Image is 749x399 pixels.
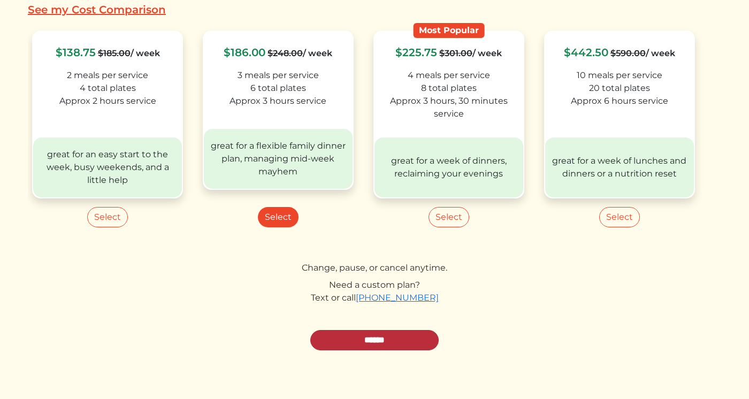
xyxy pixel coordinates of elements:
div: 3 meals per service [208,69,348,82]
div: Need a custom plan? [28,279,721,291]
div: 4 meals per service [379,69,519,82]
span: / week [610,48,675,58]
span: $138.75 [56,46,96,59]
div: great for a week of lunches and dinners or a nutrition reset [545,137,694,197]
button: Select [599,207,640,227]
div: Approx 6 hours service [549,95,690,108]
div: 6 total plates [208,82,348,95]
div: 20 total plates [549,82,690,95]
div: 2 meals per service [37,69,178,82]
div: 4 total plates [37,82,178,95]
span: / week [439,48,502,58]
span: $225.75 [395,46,437,59]
div: great for an easy start to the week, busy weekends, and a little help [33,137,182,197]
span: / week [98,48,160,58]
span: / week [267,48,332,58]
div: Approx 3 hours service [208,95,348,108]
div: Most Popular [413,23,484,37]
button: Select [87,207,128,227]
s: $590.00 [610,48,646,58]
div: Text or call [28,291,721,304]
a: [PHONE_NUMBER] [356,293,439,303]
button: Select [258,207,299,227]
div: great for a week of dinners, reclaiming your evenings [374,137,523,197]
span: $442.50 [564,46,608,59]
s: $185.00 [98,48,131,58]
s: $301.00 [439,48,472,58]
div: Change, pause, or cancel anytime. [28,262,721,274]
s: $248.00 [267,48,303,58]
span: $186.00 [224,46,265,59]
a: See my Cost Comparison [28,3,166,16]
button: Select [429,207,469,227]
div: Approx 3 hours, 30 minutes service [379,95,519,120]
div: great for a flexible family dinner plan, managing mid-week mayhem [204,129,353,189]
div: 8 total plates [379,82,519,95]
div: 10 meals per service [549,69,690,82]
div: Approx 2 hours service [37,95,178,108]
